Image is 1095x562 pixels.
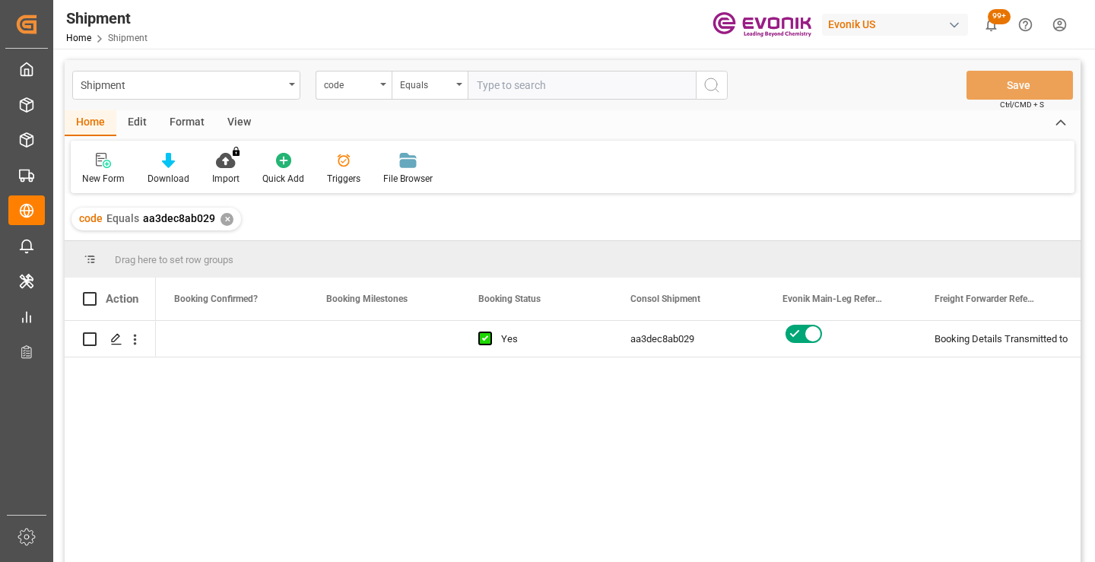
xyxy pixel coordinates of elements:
[468,71,696,100] input: Type to search
[116,110,158,136] div: Edit
[79,212,103,224] span: code
[65,110,116,136] div: Home
[988,9,1011,24] span: 99+
[327,172,360,186] div: Triggers
[974,8,1008,42] button: show 100 new notifications
[326,294,408,304] span: Booking Milestones
[501,322,594,357] div: Yes
[148,172,189,186] div: Download
[174,294,258,304] span: Booking Confirmed?
[66,33,91,43] a: Home
[106,212,139,224] span: Equals
[81,75,284,94] div: Shipment
[392,71,468,100] button: open menu
[82,172,125,186] div: New Form
[696,71,728,100] button: search button
[66,7,148,30] div: Shipment
[612,321,764,357] div: aa3dec8ab029
[158,110,216,136] div: Format
[383,172,433,186] div: File Browser
[221,213,233,226] div: ✕
[65,321,156,357] div: Press SPACE to select this row.
[400,75,452,92] div: Equals
[630,294,700,304] span: Consol Shipment
[216,110,262,136] div: View
[316,71,392,100] button: open menu
[1000,99,1044,110] span: Ctrl/CMD + S
[822,10,974,39] button: Evonik US
[1008,8,1043,42] button: Help Center
[966,71,1073,100] button: Save
[115,254,233,265] span: Drag here to set row groups
[106,292,138,306] div: Action
[822,14,968,36] div: Evonik US
[935,294,1036,304] span: Freight Forwarder Reference
[143,212,215,224] span: aa3dec8ab029
[262,172,304,186] div: Quick Add
[782,294,884,304] span: Evonik Main-Leg Reference
[935,322,1050,357] div: Booking Details Transmitted to SAP
[478,294,541,304] span: Booking Status
[713,11,811,38] img: Evonik-brand-mark-Deep-Purple-RGB.jpeg_1700498283.jpeg
[324,75,376,92] div: code
[72,71,300,100] button: open menu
